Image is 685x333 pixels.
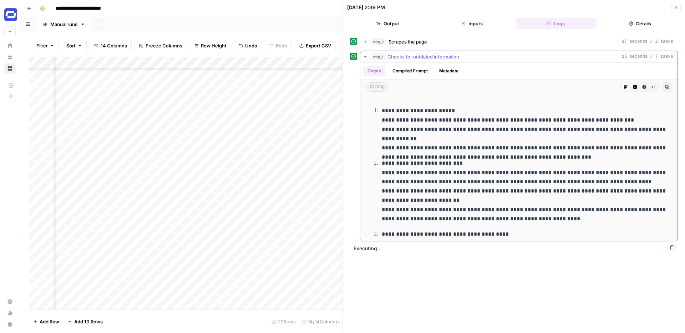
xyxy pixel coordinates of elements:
[622,53,673,60] span: 15 seconds / 7 tasks
[269,316,299,327] div: 22 Rows
[146,42,182,49] span: Freeze Columns
[265,40,292,51] button: Redo
[245,42,257,49] span: Undo
[29,316,64,327] button: Add Row
[366,82,388,92] span: string
[371,53,385,60] span: step_1
[74,318,103,325] span: Add 10 Rows
[50,21,77,28] div: Manual runs
[234,40,262,51] button: Undo
[135,40,187,51] button: Freeze Columns
[32,40,59,51] button: Filter
[90,40,132,51] button: 14 Columns
[360,36,678,47] button: 17 seconds / 2 tasks
[64,316,107,327] button: Add 10 Rows
[36,17,91,31] a: Manual runs
[389,38,427,45] span: Scrapes the page
[66,42,76,49] span: Sort
[62,40,87,51] button: Sort
[4,296,16,307] a: Settings
[40,318,59,325] span: Add Row
[201,42,227,49] span: Row Height
[4,40,16,51] a: Home
[387,53,459,60] span: Checks for outdated information
[351,243,678,254] span: Executing...
[599,18,681,29] button: Details
[4,6,16,24] button: Workspace: Synthesia
[347,4,385,11] div: [DATE] 2:39 PM
[388,66,432,76] button: Compiled Prompt
[4,8,17,21] img: Synthesia Logo
[36,42,48,49] span: Filter
[299,316,342,327] div: 14/14 Columns
[371,38,386,45] span: step_2
[4,51,16,63] a: Your Data
[431,18,513,29] button: Inputs
[360,63,678,241] div: 15 seconds / 7 tasks
[622,39,673,45] span: 17 seconds / 2 tasks
[276,42,287,49] span: Redo
[4,63,16,74] a: Browse
[363,66,385,76] button: Output
[306,42,331,49] span: Export CSV
[295,40,336,51] button: Export CSV
[4,319,16,330] button: Help + Support
[190,40,231,51] button: Row Height
[516,18,597,29] button: Logs
[4,307,16,319] a: Usage
[347,18,428,29] button: Output
[101,42,127,49] span: 14 Columns
[435,66,463,76] button: Metadata
[360,51,678,62] button: 15 seconds / 7 tasks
